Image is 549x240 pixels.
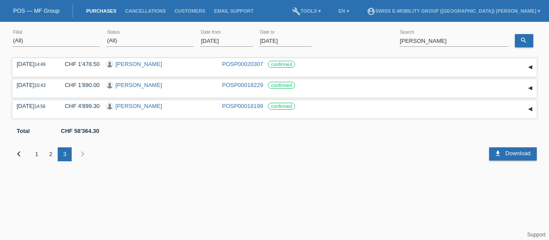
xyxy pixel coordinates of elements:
span: 14:56 [35,104,45,109]
i: search [520,37,527,44]
label: confirmed [268,82,295,89]
i: chevron_left [14,149,24,159]
div: [DATE] [17,103,52,109]
div: 2 [44,147,58,161]
div: [DATE] [17,61,52,67]
label: confirmed [268,103,295,110]
div: [DATE] [17,82,52,88]
div: expand/collapse [524,82,537,95]
a: [PERSON_NAME] [115,82,162,88]
div: CHF 4'899.30 [58,103,100,109]
a: POS — MF Group [13,7,59,14]
a: buildTools ▾ [288,8,326,14]
span: 14:49 [35,62,45,67]
a: Purchases [82,8,121,14]
div: 1 [30,147,44,161]
div: 3 [58,147,72,161]
a: POSP00018199 [222,103,263,109]
a: POSP00018229 [222,82,263,88]
i: account_circle [367,7,375,16]
span: Download [505,150,531,157]
a: download Download [489,147,536,160]
b: CHF 58'364.30 [61,128,99,134]
b: Total [17,128,30,134]
a: Customers [170,8,210,14]
a: Cancellations [121,8,170,14]
i: build [292,7,301,16]
a: Support [527,232,546,238]
div: CHF 1'890.00 [58,82,100,88]
i: chevron_right [77,149,88,159]
div: CHF 1'478.50 [58,61,100,67]
label: confirmed [268,61,295,68]
span: 10:43 [35,83,45,88]
a: search [515,34,533,47]
div: expand/collapse [524,61,537,74]
a: [PERSON_NAME] [115,103,162,109]
a: EN ▾ [334,8,353,14]
i: download [494,150,501,157]
a: [PERSON_NAME] [115,61,162,67]
a: account_circleSwiss E-Mobility Group ([GEOGRAPHIC_DATA]) [PERSON_NAME] ▾ [362,8,545,14]
a: Email Support [210,8,258,14]
a: POSP00020307 [222,61,263,67]
div: expand/collapse [524,103,537,116]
